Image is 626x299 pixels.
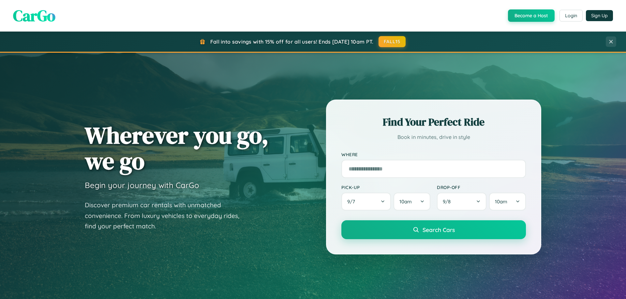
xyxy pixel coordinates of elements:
[85,180,199,190] h3: Begin your journey with CarGo
[85,200,248,232] p: Discover premium car rentals with unmatched convenience. From luxury vehicles to everyday rides, ...
[399,198,412,205] span: 10am
[13,5,55,26] span: CarGo
[85,122,269,174] h1: Wherever you go, we go
[495,198,507,205] span: 10am
[341,193,391,211] button: 9/7
[423,226,455,233] span: Search Cars
[379,36,406,47] button: FALL15
[559,10,583,21] button: Login
[437,184,526,190] label: Drop-off
[437,193,486,211] button: 9/8
[341,115,526,129] h2: Find Your Perfect Ride
[347,198,358,205] span: 9 / 7
[489,193,526,211] button: 10am
[341,220,526,239] button: Search Cars
[341,132,526,142] p: Book in minutes, drive in style
[586,10,613,21] button: Sign Up
[443,198,454,205] span: 9 / 8
[341,152,526,157] label: Where
[341,184,430,190] label: Pick-up
[508,9,555,22] button: Become a Host
[394,193,430,211] button: 10am
[210,38,374,45] span: Fall into savings with 15% off for all users! Ends [DATE] 10am PT.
